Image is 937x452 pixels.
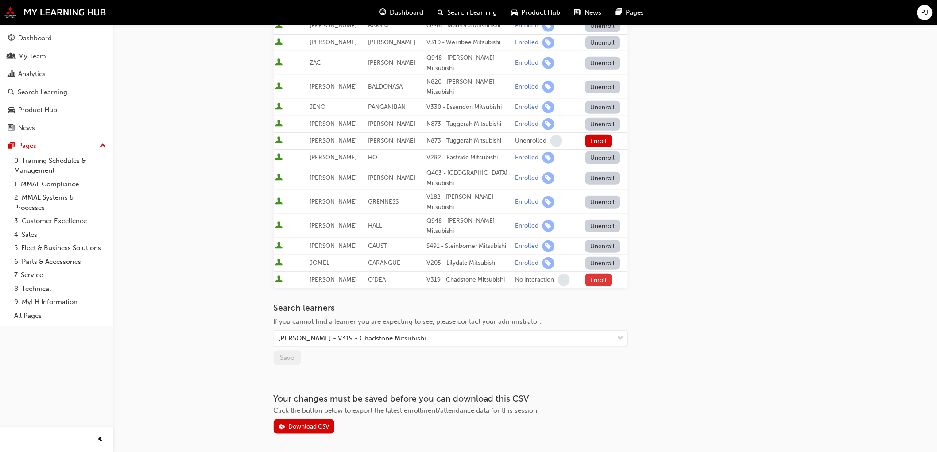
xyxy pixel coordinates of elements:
span: search-icon [438,7,444,18]
div: My Team [18,51,46,62]
span: guage-icon [379,7,386,18]
span: [PERSON_NAME] [310,174,357,182]
span: User is active [275,136,283,145]
button: Pages [4,138,109,154]
span: up-icon [100,140,106,152]
div: Q948 - [PERSON_NAME] Mitsubishi [427,53,512,73]
a: 2. MMAL Systems & Processes [11,191,109,214]
a: 5. Fleet & Business Solutions [11,241,109,255]
span: learningRecordVerb_ENROLL-icon [542,152,554,164]
a: 0. Training Schedules & Management [11,154,109,178]
div: Q948 - [PERSON_NAME] Mitsubishi [427,216,512,236]
span: [PERSON_NAME] [310,154,357,161]
div: S491 - Steinborner Mitsubishi [427,241,512,251]
div: No interaction [515,276,554,284]
span: learningRecordVerb_ENROLL-icon [542,257,554,269]
div: Analytics [18,69,46,79]
button: Unenroll [585,151,620,164]
span: guage-icon [8,35,15,42]
button: Save [274,351,301,365]
div: N873 - Tuggerah Mitsubishi [427,119,512,129]
span: User is active [275,174,283,182]
span: User is active [275,197,283,206]
button: Enroll [585,274,612,286]
div: Download CSV [288,423,329,430]
button: Unenroll [585,257,620,270]
span: User is active [275,103,283,112]
span: [PERSON_NAME] [310,120,357,127]
a: Search Learning [4,84,109,100]
div: Enrolled [515,242,539,251]
span: learningRecordVerb_ENROLL-icon [542,81,554,93]
span: [PERSON_NAME] [310,137,357,144]
a: mmal [4,7,106,18]
span: User is active [275,259,283,267]
span: [PERSON_NAME] [368,59,416,66]
span: User is active [275,221,283,230]
span: [PERSON_NAME] [310,222,357,229]
div: Unenrolled [515,137,547,145]
div: Search Learning [18,87,67,97]
span: pages-icon [616,7,622,18]
span: learningRecordVerb_ENROLL-icon [542,20,554,32]
a: News [4,120,109,136]
button: Unenroll [585,57,620,70]
a: guage-iconDashboard [372,4,430,22]
button: Unenroll [585,196,620,209]
a: 7. Service [11,268,109,282]
button: Download CSV [274,419,335,434]
div: N820 - [PERSON_NAME] Mitsubishi [427,77,512,97]
span: BAKSAJ [368,22,389,29]
span: Pages [626,8,644,18]
span: User is active [275,21,283,30]
a: news-iconNews [567,4,608,22]
span: learningRecordVerb_ENROLL-icon [542,118,554,130]
span: learningRecordVerb_ENROLL-icon [542,172,554,184]
span: car-icon [8,106,15,114]
span: down-icon [618,333,624,344]
span: HALL [368,222,383,229]
div: [PERSON_NAME] - V319 - Chadstone Mitsubishi [279,334,426,344]
div: News [18,123,35,133]
span: User is active [275,58,283,67]
span: PJ [922,8,929,18]
span: GRENNESS [368,198,399,205]
span: [PERSON_NAME] [310,198,357,205]
span: News [585,8,601,18]
span: [PERSON_NAME] [368,120,416,127]
span: BALDONASA [368,83,403,90]
span: [PERSON_NAME] [310,242,357,250]
span: JOMEL [310,259,330,267]
span: [PERSON_NAME] [310,83,357,90]
a: Dashboard [4,30,109,46]
div: Enrolled [515,120,539,128]
span: [PERSON_NAME] [368,39,416,46]
div: Dashboard [18,33,52,43]
span: Search Learning [447,8,497,18]
div: Enrolled [515,174,539,182]
a: search-iconSearch Learning [430,4,504,22]
span: [PERSON_NAME] [310,276,357,283]
span: learningRecordVerb_ENROLL-icon [542,220,554,232]
span: [PERSON_NAME] [310,22,357,29]
button: DashboardMy TeamAnalyticsSearch LearningProduct HubNews [4,28,109,138]
div: N873 - Tuggerah Mitsubishi [427,136,512,146]
span: If you cannot find a learner you are expecting to see, please contact your administrator. [274,317,542,325]
button: Unenroll [585,36,620,49]
span: prev-icon [97,434,104,445]
a: pages-iconPages [608,4,651,22]
span: PANGANIBAN [368,103,406,111]
span: learningRecordVerb_NONE-icon [558,274,570,286]
span: Click the button below to export the latest enrollment/attendance data for this session [274,406,538,414]
a: 1. MMAL Compliance [11,178,109,191]
div: Enrolled [515,83,539,91]
span: [PERSON_NAME] [310,39,357,46]
span: news-icon [8,124,15,132]
div: Enrolled [515,103,539,112]
span: User is active [275,153,283,162]
span: learningRecordVerb_ENROLL-icon [542,196,554,208]
button: Unenroll [585,172,620,185]
div: Q946 - Mareeba Mitsubishi [427,21,512,31]
a: car-iconProduct Hub [504,4,567,22]
span: JENO [310,103,326,111]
